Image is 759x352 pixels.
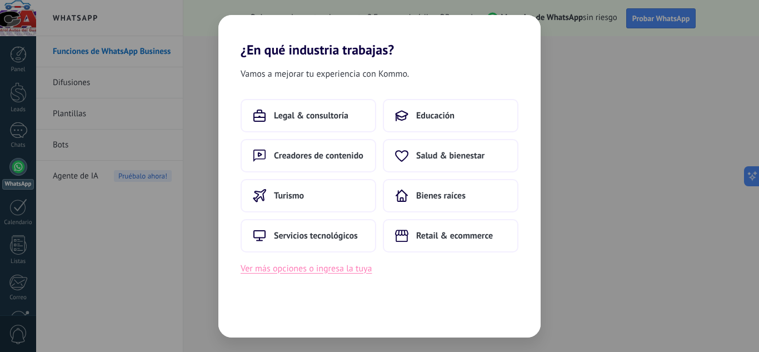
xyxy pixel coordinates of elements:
[383,99,518,132] button: Educación
[274,150,363,161] span: Creadores de contenido
[416,190,466,201] span: Bienes raíces
[218,15,541,58] h2: ¿En qué industria trabajas?
[274,110,348,121] span: Legal & consultoría
[274,230,358,241] span: Servicios tecnológicos
[383,139,518,172] button: Salud & bienestar
[383,179,518,212] button: Bienes raíces
[416,230,493,241] span: Retail & ecommerce
[241,261,372,276] button: Ver más opciones o ingresa la tuya
[241,179,376,212] button: Turismo
[241,139,376,172] button: Creadores de contenido
[241,67,409,81] span: Vamos a mejorar tu experiencia con Kommo.
[416,110,455,121] span: Educación
[416,150,485,161] span: Salud & bienestar
[241,99,376,132] button: Legal & consultoría
[241,219,376,252] button: Servicios tecnológicos
[274,190,304,201] span: Turismo
[383,219,518,252] button: Retail & ecommerce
